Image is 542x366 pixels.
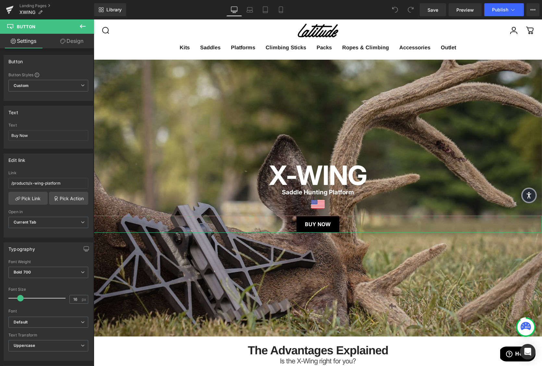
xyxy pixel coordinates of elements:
[404,3,417,16] button: Redo
[14,83,29,89] b: Custom
[82,297,87,301] span: px
[223,20,238,36] a: Packs
[8,287,88,292] div: Font Size
[428,168,443,184] div: pajamas
[429,4,443,18] a: 0 items
[449,3,482,16] a: Preview
[8,210,88,214] div: Open in
[8,55,23,64] div: Button
[211,202,237,207] span: Buy Now
[17,24,35,29] span: Button
[8,106,18,115] div: Text
[14,270,31,274] b: Bold 700
[248,20,295,36] a: Ropes & Climbing
[242,3,258,16] a: Laptop
[34,327,414,335] h2: The Advantages Explained
[8,309,88,313] div: Font
[492,7,508,12] span: Publish
[273,3,289,16] a: Mobile
[456,6,474,13] span: Preview
[14,220,37,225] b: Current Tab
[8,243,35,252] div: Typography
[172,20,212,36] a: Climbing Sticks
[306,20,337,36] button: Accessories
[19,10,35,15] span: XWING
[48,34,95,48] a: Design
[106,20,127,36] button: Saddles
[526,3,539,16] button: More
[520,344,536,360] div: Open Intercom Messenger
[8,178,88,189] input: https://your-shop.myshopify.com
[94,3,126,16] a: New Library
[137,20,162,36] a: Platforms
[8,123,88,128] div: Text
[19,3,94,8] a: Landing Pages
[8,171,88,175] div: Link
[8,192,48,205] a: Pick Link
[226,3,242,16] a: Desktop
[106,7,122,13] span: Library
[428,6,438,13] span: Save
[34,335,414,344] div: Is the X-Wing right for you?
[389,3,402,16] button: Undo
[8,154,26,163] div: Edit link
[8,333,88,337] div: Text Transform
[86,20,362,36] nav: Primary
[14,343,35,348] b: Uppercase
[347,20,362,36] a: Outlet
[406,327,442,343] iframe: Opens a widget where you can find more information
[8,260,88,264] div: Font Weight
[484,3,524,16] button: Publish
[49,192,88,205] a: Pick Action
[258,3,273,16] a: Tablet
[86,20,96,36] button: Kits
[14,320,28,325] i: Default
[203,196,246,213] a: Buy Now
[8,72,88,77] div: Button Styles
